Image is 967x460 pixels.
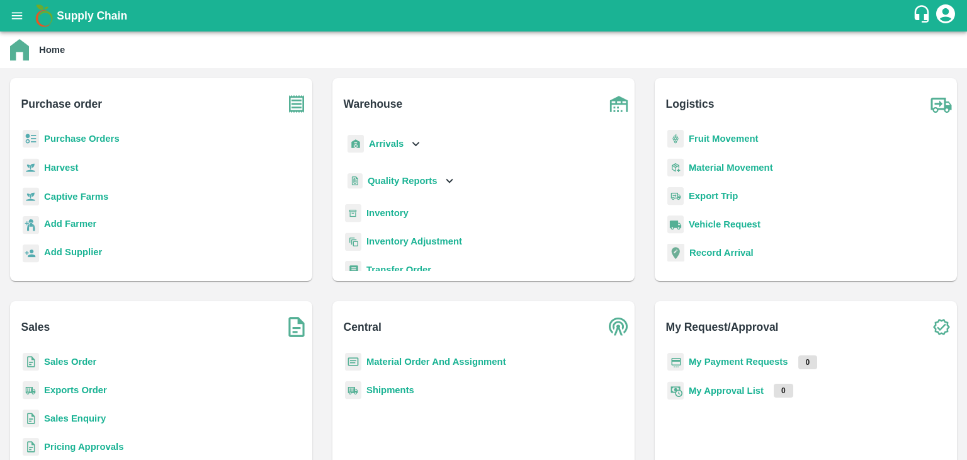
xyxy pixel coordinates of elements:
[10,39,29,60] img: home
[23,158,39,177] img: harvest
[366,265,431,275] a: Transfer Order
[44,247,102,257] b: Add Supplier
[44,192,108,202] a: Captive Farms
[603,88,635,120] img: warehouse
[666,95,715,113] b: Logistics
[667,158,684,177] img: material
[348,135,364,153] img: whArrival
[934,3,957,29] div: account of current user
[23,353,39,371] img: sales
[667,130,684,148] img: fruit
[23,130,39,148] img: reciept
[667,381,684,400] img: approval
[23,381,39,400] img: shipments
[44,385,107,395] a: Exports Order
[689,134,759,144] a: Fruit Movement
[369,139,404,149] b: Arrivals
[344,318,382,336] b: Central
[912,4,934,27] div: customer-support
[23,410,39,428] img: sales
[345,353,361,371] img: centralMaterial
[345,204,361,222] img: whInventory
[345,381,361,400] img: shipments
[366,357,506,367] a: Material Order And Assignment
[344,95,403,113] b: Warehouse
[44,413,106,423] a: Sales Enquiry
[689,219,761,229] a: Vehicle Request
[689,386,764,396] a: My Approval List
[281,311,312,343] img: soSales
[31,3,57,28] img: logo
[21,95,102,113] b: Purchase order
[689,163,773,173] a: Material Movement
[667,216,684,234] img: vehicle
[798,355,818,369] p: 0
[689,248,754,258] a: Record Arrival
[44,442,123,452] a: Pricing Approvals
[345,168,456,194] div: Quality Reports
[345,233,361,251] img: inventory
[23,187,39,206] img: harvest
[925,311,957,343] img: check
[345,261,361,279] img: whTransfer
[23,244,39,263] img: supplier
[21,318,50,336] b: Sales
[667,244,684,262] img: recordArrival
[23,216,39,234] img: farmer
[689,191,738,201] a: Export Trip
[689,357,788,367] a: My Payment Requests
[44,245,102,262] a: Add Supplier
[925,88,957,120] img: truck
[366,208,409,218] a: Inventory
[366,385,414,395] a: Shipments
[348,173,363,189] img: qualityReport
[44,134,120,144] a: Purchase Orders
[44,219,96,229] b: Add Farmer
[774,384,793,398] p: 0
[44,217,96,234] a: Add Farmer
[667,353,684,371] img: payment
[3,1,31,30] button: open drawer
[39,45,65,55] b: Home
[603,311,635,343] img: central
[23,438,39,456] img: sales
[57,7,912,25] a: Supply Chain
[368,176,438,186] b: Quality Reports
[667,187,684,205] img: delivery
[44,357,96,367] a: Sales Order
[666,318,779,336] b: My Request/Approval
[366,236,462,246] a: Inventory Adjustment
[44,163,78,173] a: Harvest
[345,130,423,158] div: Arrivals
[281,88,312,120] img: purchase
[57,9,127,22] b: Supply Chain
